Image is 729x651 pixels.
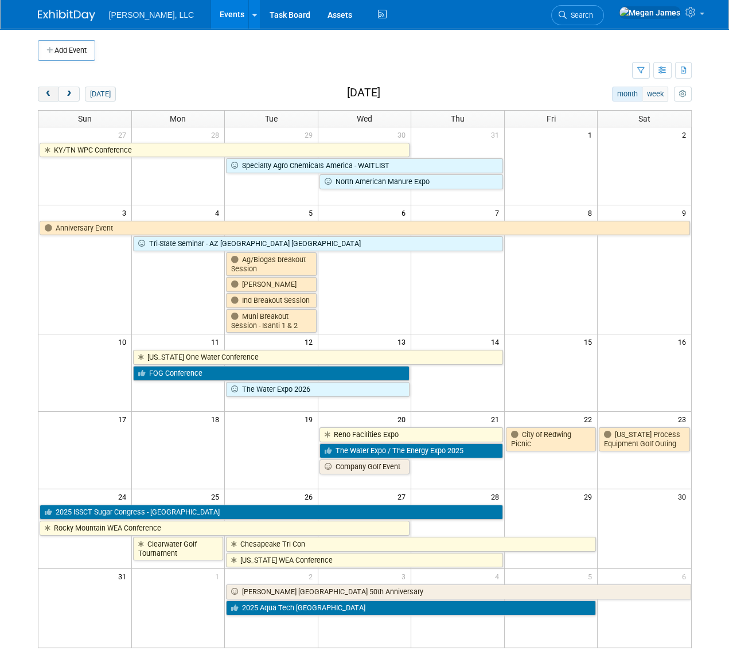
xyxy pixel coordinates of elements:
[642,87,668,102] button: week
[133,236,503,251] a: Tri-State Seminar - AZ [GEOGRAPHIC_DATA] [GEOGRAPHIC_DATA]
[109,10,194,20] span: [PERSON_NAME], LLC
[117,412,131,426] span: 17
[38,87,59,102] button: prev
[117,569,131,583] span: 31
[396,489,411,504] span: 27
[396,334,411,349] span: 13
[40,505,503,520] a: 2025 ISSCT Sugar Congress - [GEOGRAPHIC_DATA]
[400,205,411,220] span: 6
[319,174,503,189] a: North American Manure Expo
[117,334,131,349] span: 10
[451,114,465,123] span: Thu
[40,143,410,158] a: KY/TN WPC Conference
[490,489,504,504] span: 28
[226,584,691,599] a: [PERSON_NAME] [GEOGRAPHIC_DATA] 50th Anniversary
[214,569,224,583] span: 1
[210,412,224,426] span: 18
[587,205,597,220] span: 8
[490,334,504,349] span: 14
[583,489,597,504] span: 29
[612,87,642,102] button: month
[547,114,556,123] span: Fri
[117,127,131,142] span: 27
[226,252,317,276] a: Ag/Biogas breakout Session
[133,350,503,365] a: [US_STATE] One Water Conference
[210,334,224,349] span: 11
[619,6,681,19] img: Megan James
[170,114,186,123] span: Mon
[303,412,318,426] span: 19
[638,114,650,123] span: Sat
[40,521,410,536] a: Rocky Mountain WEA Conference
[38,10,95,21] img: ExhibitDay
[214,205,224,220] span: 4
[78,114,92,123] span: Sun
[226,309,317,333] a: Muni Breakout Session - Isanti 1 & 2
[226,293,317,308] a: Ind Breakout Session
[85,87,115,102] button: [DATE]
[677,412,691,426] span: 23
[265,114,278,123] span: Tue
[133,537,224,560] a: Clearwater Golf Tournament
[38,40,95,61] button: Add Event
[583,412,597,426] span: 22
[551,5,604,25] a: Search
[400,569,411,583] span: 3
[307,205,318,220] span: 5
[396,127,411,142] span: 30
[494,205,504,220] span: 7
[681,569,691,583] span: 6
[494,569,504,583] span: 4
[599,427,689,451] a: [US_STATE] Process Equipment Golf Outing
[210,489,224,504] span: 25
[396,412,411,426] span: 20
[319,459,410,474] a: Company Golf Event
[567,11,593,20] span: Search
[226,382,410,397] a: The Water Expo 2026
[307,569,318,583] span: 2
[583,334,597,349] span: 15
[677,489,691,504] span: 30
[40,221,690,236] a: Anniversary Event
[347,87,380,99] h2: [DATE]
[319,427,503,442] a: Reno Facilities Expo
[133,366,410,381] a: FOG Conference
[226,537,596,552] a: Chesapeake Tri Con
[226,601,596,615] a: 2025 Aqua Tech [GEOGRAPHIC_DATA]
[679,91,687,98] i: Personalize Calendar
[587,569,597,583] span: 5
[587,127,597,142] span: 1
[59,87,80,102] button: next
[681,127,691,142] span: 2
[303,489,318,504] span: 26
[490,127,504,142] span: 31
[319,443,503,458] a: The Water Expo / The Energy Expo 2025
[674,87,691,102] button: myCustomButton
[210,127,224,142] span: 28
[681,205,691,220] span: 9
[490,412,504,426] span: 21
[226,158,503,173] a: Specialty Agro Chemicals America - WAITLIST
[121,205,131,220] span: 3
[117,489,131,504] span: 24
[357,114,372,123] span: Wed
[677,334,691,349] span: 16
[303,127,318,142] span: 29
[506,427,597,451] a: City of Redwing Picnic
[226,277,317,292] a: [PERSON_NAME]
[303,334,318,349] span: 12
[226,553,503,568] a: [US_STATE] WEA Conference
